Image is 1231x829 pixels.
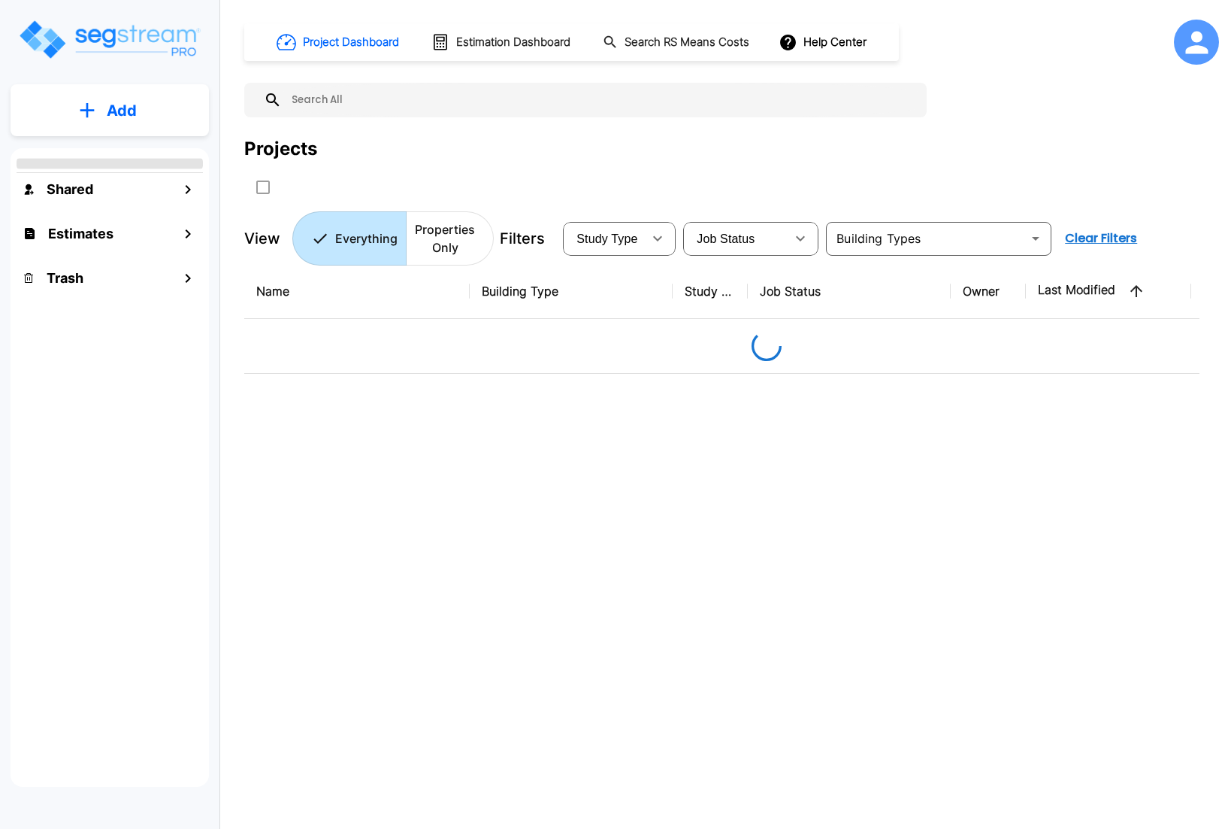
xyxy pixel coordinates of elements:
[271,26,407,59] button: Project Dashboard
[951,264,1026,319] th: Owner
[47,268,83,288] h1: Trash
[1059,223,1143,254] button: Clear Filters
[335,229,398,247] p: Everything
[107,99,137,122] p: Add
[686,217,785,260] div: Select
[470,264,673,319] th: Building Type
[566,217,643,260] div: Select
[303,34,399,51] h1: Project Dashboard
[244,264,470,319] th: Name
[47,179,93,199] h1: Shared
[697,232,755,245] span: Job Status
[248,172,278,202] button: SelectAll
[830,228,1022,249] input: Building Types
[576,232,637,245] span: Study Type
[244,135,317,162] div: Projects
[776,28,873,56] button: Help Center
[748,264,951,319] th: Job Status
[673,264,748,319] th: Study Type
[244,227,280,250] p: View
[1025,228,1046,249] button: Open
[406,211,494,266] button: Properties Only
[425,26,579,58] button: Estimation Dashboard
[1026,264,1191,319] th: Last Modified
[500,227,545,250] p: Filters
[11,89,209,132] button: Add
[48,223,113,244] h1: Estimates
[415,220,475,257] p: Properties Only
[292,211,494,266] div: Platform
[597,28,758,57] button: Search RS Means Costs
[292,211,407,266] button: Everything
[282,83,919,117] input: Search All
[625,34,749,51] h1: Search RS Means Costs
[17,18,201,61] img: Logo
[456,34,570,51] h1: Estimation Dashboard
